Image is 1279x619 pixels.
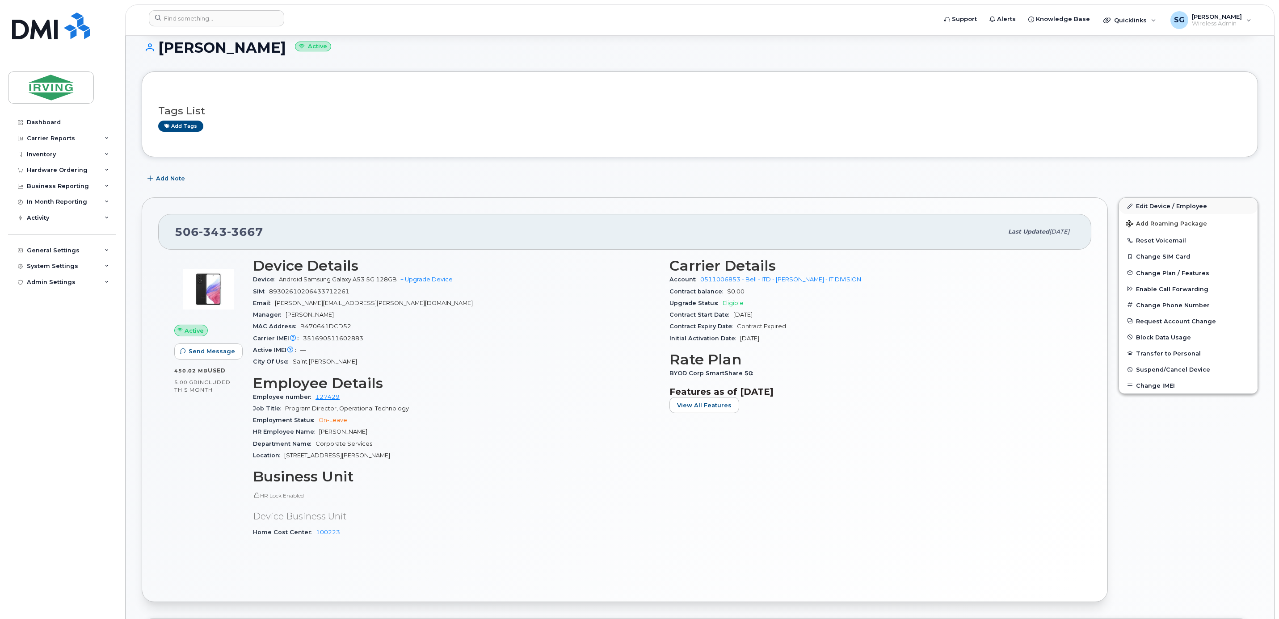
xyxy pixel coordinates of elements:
[669,351,1075,368] h3: Rate Plan
[1049,228,1069,235] span: [DATE]
[253,347,300,353] span: Active IMEI
[253,393,316,400] span: Employee number
[727,288,745,295] span: $0.00
[149,10,284,26] input: Find something...
[285,405,409,412] span: Program Director, Operational Technology
[253,311,286,318] span: Manager
[1119,248,1258,264] button: Change SIM Card
[279,276,397,283] span: Android Samsung Galaxy A53 5G 128GB
[1119,198,1258,214] a: Edit Device / Employee
[997,15,1016,24] span: Alerts
[253,529,316,535] span: Home Cost Center
[733,311,753,318] span: [DATE]
[669,276,700,283] span: Account
[952,15,977,24] span: Support
[1192,20,1242,27] span: Wireless Admin
[175,225,263,238] span: 506
[295,42,331,52] small: Active
[300,323,351,330] span: B470641DCD52
[1119,281,1258,297] button: Enable Call Forwarding
[983,10,1022,28] a: Alerts
[1164,11,1258,29] div: Sheryl Galorport
[1119,313,1258,329] button: Request Account Change
[253,452,284,459] span: Location
[316,440,372,447] span: Corporate Services
[316,529,340,535] a: 100223
[1136,366,1210,373] span: Suspend/Cancel Device
[181,262,235,316] img: image20231002-3703462-kjv75p.jpeg
[1119,329,1258,345] button: Block Data Usage
[669,386,1075,397] h3: Features as of [DATE]
[174,343,243,360] button: Send Message
[400,276,453,283] a: + Upgrade Device
[269,288,349,295] span: 89302610206433712261
[1119,265,1258,281] button: Change Plan / Features
[253,492,659,499] p: HR Lock Enabled
[227,225,263,238] span: 3667
[740,335,759,342] span: [DATE]
[253,276,279,283] span: Device
[253,358,293,365] span: City Of Use
[253,417,319,423] span: Employment Status
[1114,17,1147,24] span: Quicklinks
[316,393,340,400] a: 127429
[284,452,390,459] span: [STREET_ADDRESS][PERSON_NAME]
[303,335,363,342] span: 351690511602883
[156,174,185,183] span: Add Note
[1136,285,1208,292] span: Enable Call Forwarding
[208,367,226,374] span: used
[1119,214,1258,232] button: Add Roaming Package
[253,468,659,485] h3: Business Unit
[300,347,306,353] span: —
[1008,228,1049,235] span: Last updated
[319,428,367,435] span: [PERSON_NAME]
[1097,11,1162,29] div: Quicklinks
[253,510,659,523] p: Device Business Unit
[253,288,269,295] span: SIM
[142,171,193,187] button: Add Note
[253,428,319,435] span: HR Employee Name
[1136,269,1209,276] span: Change Plan / Features
[938,10,983,28] a: Support
[669,258,1075,274] h3: Carrier Details
[1192,13,1242,20] span: [PERSON_NAME]
[669,323,737,330] span: Contract Expiry Date
[174,379,231,393] span: included this month
[1119,377,1258,393] button: Change IMEI
[185,326,204,335] span: Active
[677,401,732,410] span: View All Features
[293,358,357,365] span: Saint [PERSON_NAME]
[142,40,1258,55] h1: [PERSON_NAME]
[199,225,227,238] span: 343
[189,347,235,356] span: Send Message
[737,323,786,330] span: Contract Expired
[1119,297,1258,313] button: Change Phone Number
[158,105,1241,117] h3: Tags List
[669,288,727,295] span: Contract balance
[669,335,740,342] span: Initial Activation Date
[253,375,659,391] h3: Employee Details
[669,300,723,306] span: Upgrade Status
[1036,15,1090,24] span: Knowledge Base
[669,397,739,413] button: View All Features
[286,311,334,318] span: [PERSON_NAME]
[700,276,861,283] a: 0511006853 - Bell - ITD - [PERSON_NAME] - IT DIVISION
[174,368,208,374] span: 450.02 MB
[1119,232,1258,248] button: Reset Voicemail
[253,258,659,274] h3: Device Details
[275,300,473,306] span: [PERSON_NAME][EMAIL_ADDRESS][PERSON_NAME][DOMAIN_NAME]
[253,300,275,306] span: Email
[174,379,198,385] span: 5.00 GB
[1174,15,1185,25] span: SG
[253,440,316,447] span: Department Name
[319,417,347,423] span: On-Leave
[669,311,733,318] span: Contract Start Date
[253,335,303,342] span: Carrier IMEI
[1126,220,1207,229] span: Add Roaming Package
[1119,345,1258,361] button: Transfer to Personal
[669,370,757,376] span: BYOD Corp SmartShare 50
[1119,361,1258,377] button: Suspend/Cancel Device
[723,300,744,306] span: Eligible
[253,323,300,330] span: MAC Address
[158,121,203,132] a: Add tags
